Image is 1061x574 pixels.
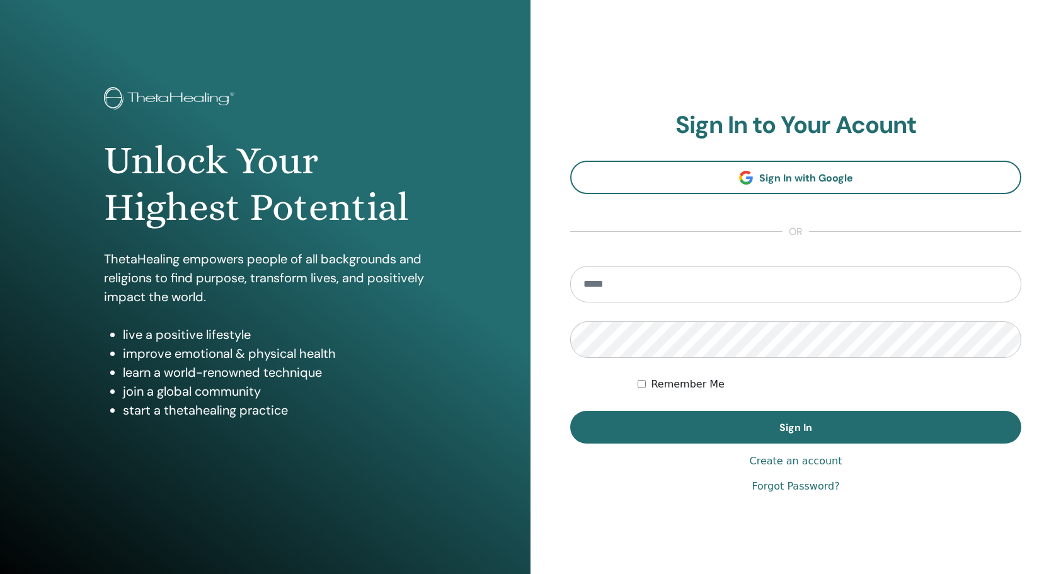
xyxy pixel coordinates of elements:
[570,411,1021,444] button: Sign In
[123,344,426,363] li: improve emotional & physical health
[783,224,809,239] span: or
[123,363,426,382] li: learn a world-renowned technique
[779,421,812,434] span: Sign In
[570,111,1021,140] h2: Sign In to Your Acount
[104,250,426,306] p: ThetaHealing empowers people of all backgrounds and religions to find purpose, transform lives, a...
[123,401,426,420] li: start a thetahealing practice
[759,171,853,185] span: Sign In with Google
[651,377,725,392] label: Remember Me
[638,377,1021,392] div: Keep me authenticated indefinitely or until I manually logout
[104,137,426,231] h1: Unlock Your Highest Potential
[570,161,1021,194] a: Sign In with Google
[123,382,426,401] li: join a global community
[749,454,842,469] a: Create an account
[752,479,839,494] a: Forgot Password?
[123,325,426,344] li: live a positive lifestyle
